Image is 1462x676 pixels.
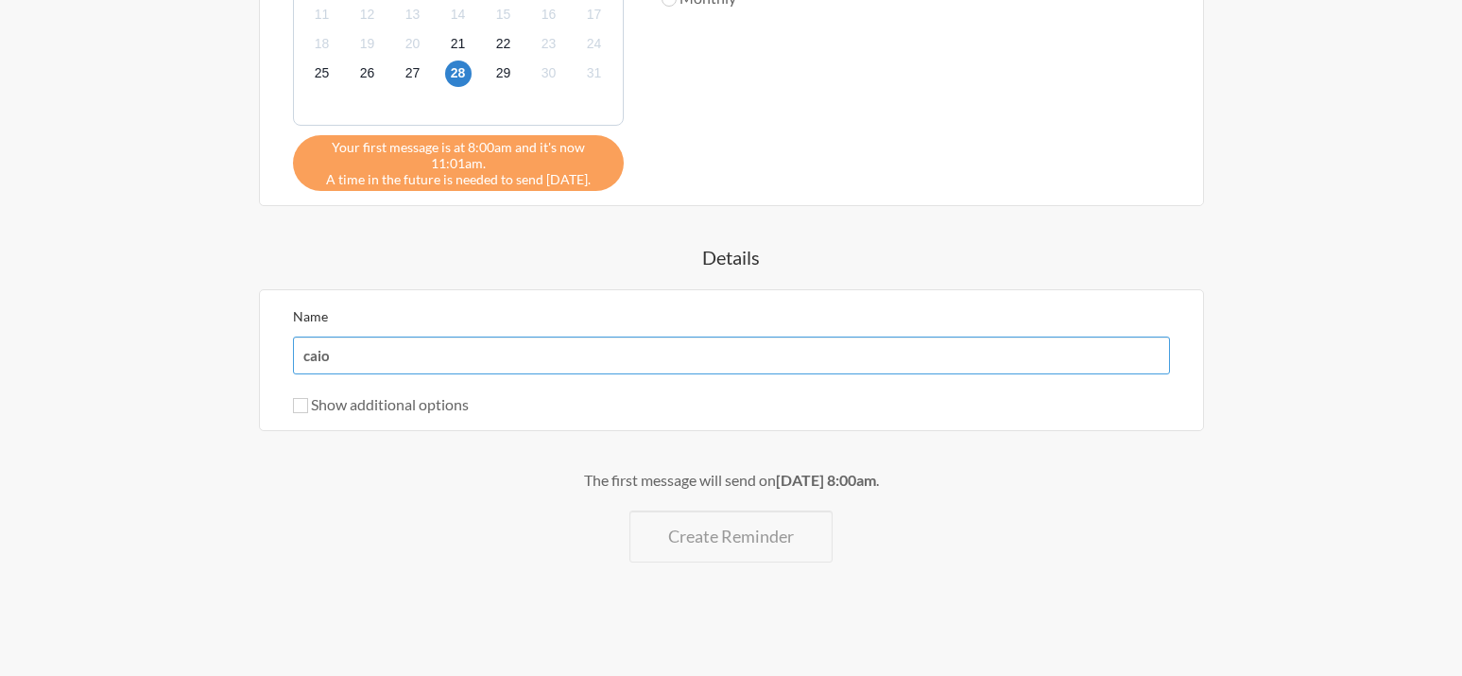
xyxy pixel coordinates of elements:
div: A time in the future is needed to send [DATE]. [293,135,624,191]
button: Create Reminder [629,511,833,563]
span: quinta-feira, 25 de setembro de 2025 [309,61,335,87]
span: sábado, 20 de setembro de 2025 [400,31,426,58]
span: segunda-feira, 15 de setembro de 2025 [490,2,517,28]
label: Name [293,308,328,324]
span: terça-feira, 30 de setembro de 2025 [536,61,562,87]
h4: Details [183,244,1280,270]
span: quinta-feira, 18 de setembro de 2025 [309,31,335,58]
span: sábado, 13 de setembro de 2025 [400,2,426,28]
span: Your first message is at 8:00am and it's now 11:01am. [307,139,610,171]
span: sábado, 27 de setembro de 2025 [400,61,426,87]
input: Show additional options [293,398,308,413]
span: quarta-feira, 24 de setembro de 2025 [581,31,608,58]
span: segunda-feira, 22 de setembro de 2025 [490,31,517,58]
span: sexta-feira, 12 de setembro de 2025 [354,2,381,28]
span: domingo, 21 de setembro de 2025 [445,31,472,58]
strong: [DATE] 8:00am [776,471,876,489]
span: domingo, 28 de setembro de 2025 [445,61,472,87]
span: quarta-feira, 1 de outubro de 2025 [581,61,608,87]
span: quinta-feira, 11 de setembro de 2025 [309,2,335,28]
div: The first message will send on . [183,469,1280,492]
input: We suggest a 2 to 4 word name [293,337,1170,374]
span: segunda-feira, 29 de setembro de 2025 [490,61,517,87]
span: terça-feira, 23 de setembro de 2025 [536,31,562,58]
span: domingo, 14 de setembro de 2025 [445,2,472,28]
span: terça-feira, 16 de setembro de 2025 [536,2,562,28]
span: sexta-feira, 19 de setembro de 2025 [354,31,381,58]
label: Show additional options [293,395,469,413]
span: sexta-feira, 26 de setembro de 2025 [354,61,381,87]
span: quarta-feira, 17 de setembro de 2025 [581,2,608,28]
